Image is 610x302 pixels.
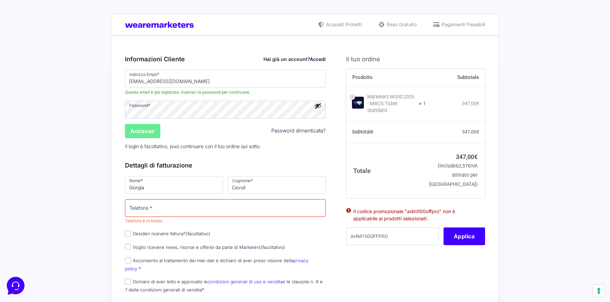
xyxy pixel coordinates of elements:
[261,244,285,250] span: (facoltativo)
[462,129,479,134] bdi: 347,00
[125,257,131,264] input: Acconsento al trattamento dei miei dati e dichiaro di aver preso visione dellaprivacy policy
[474,153,478,160] span: €
[228,176,326,194] input: Cognome *
[125,244,285,250] label: Voglio ricevere news, risorse e offerte da parte di Marketers
[468,163,470,169] span: €
[47,219,89,234] button: Messaggi
[125,89,326,95] span: Questa email è già registrata. Inserisci la password per continuare.
[444,227,485,245] button: Applica
[125,279,323,292] label: Dichiaro di aver letto e approvato le e le clausole n. 6 e 7 delle condizioni generali di vendita
[324,21,362,28] span: Acquisti Protetti
[186,231,210,236] span: (facoltativo)
[125,258,308,271] a: privacy policy
[367,94,415,114] div: Marketers World 2025 - MW25 Ticket Standard
[11,27,58,33] span: Le tue conversazioni
[346,69,426,86] th: Prodotto
[593,285,605,297] button: Le tue preferenze relative al consenso per le tecnologie di tracciamento
[11,57,125,71] button: Inizia una conversazione
[310,56,326,62] a: Accedi
[123,139,328,153] p: Il login è facoltativo, puoi continuare con il tuo ordine qui sotto.
[456,153,478,160] bdi: 347,00
[105,228,115,234] p: Aiuto
[89,219,131,234] button: Aiuto
[477,129,479,134] span: €
[125,258,308,271] label: Acconsento al trattamento dei miei dati e dichiaro di aver preso visione della
[125,231,210,236] label: Desideri ricevere fattura?
[314,102,322,110] button: Mostra password
[271,127,326,135] a: Password dimenticata?
[125,231,131,237] input: Desideri ricevere fattura?(facoltativo)
[5,5,114,16] h2: Ciao da Marketers 👋
[125,199,326,217] input: Telefono *
[125,70,326,88] input: Indirizzo Email *
[125,124,160,138] input: Accesso
[346,122,426,143] th: Subtotale
[346,143,426,198] th: Totale
[346,54,485,64] h3: Il tuo ordine
[73,84,125,90] a: Apri Centro Assistenza
[208,279,283,284] a: condizioni generali di uso e vendita
[5,275,26,296] iframe: Customerly Messenger Launcher
[419,100,426,107] strong: × 1
[352,97,364,109] img: Marketers World 2025 - MW25 Ticket Standard
[125,176,223,194] input: Nome *
[44,61,100,67] span: Inizia una conversazione
[125,244,131,250] input: Voglio ricevere news, risorse e offerte da parte di Marketers(facoltativo)
[125,279,131,285] input: Dichiaro di aver letto e approvato lecondizioni generali di uso e venditae le clausole n. 6 e 7 d...
[385,21,417,28] span: Reso Gratuito
[346,227,438,245] input: Coupon
[11,84,53,90] span: Trova una risposta
[22,38,35,52] img: dark
[59,228,77,234] p: Messaggi
[462,101,479,106] bdi: 347,00
[33,38,46,52] img: dark
[125,161,326,170] h3: Dettagli di fatturazione
[429,163,478,187] small: (include IVA stimato per [GEOGRAPHIC_DATA])
[20,228,32,234] p: Home
[15,99,111,106] input: Cerca un articolo...
[125,218,162,223] span: Telefono è richiesto
[263,55,326,63] div: Hai già un account?
[440,21,485,28] span: Pagamenti Flessibili
[353,208,478,222] li: Il codice promozionale "ai4m100offpro" non è applicabile ai prodotti selezionati.
[5,219,47,234] button: Home
[11,38,25,52] img: dark
[456,163,470,169] span: 62,57
[125,54,326,64] h3: Informazioni Cliente
[477,101,479,106] span: €
[426,69,485,86] th: Subtotale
